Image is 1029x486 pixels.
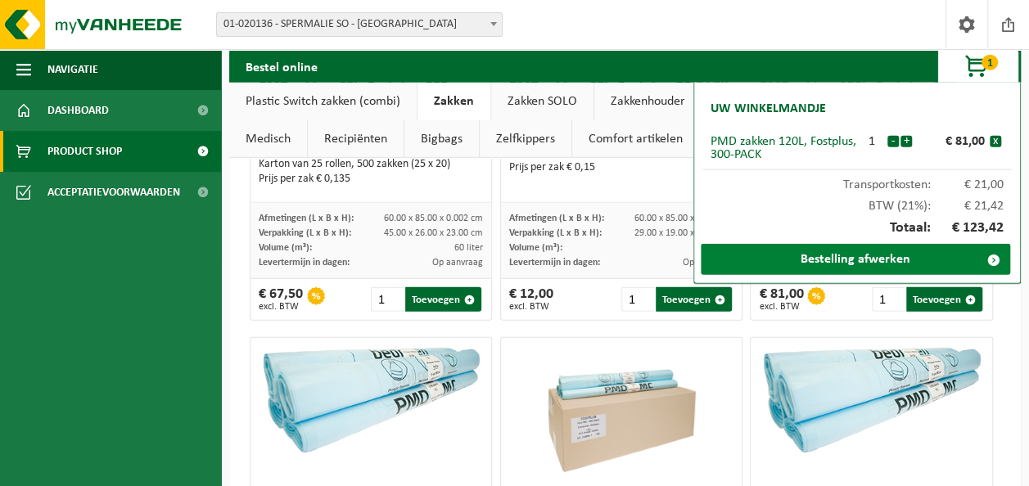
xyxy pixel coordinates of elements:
[701,244,1010,275] a: Bestelling afwerken
[405,287,481,312] button: Toevoegen
[900,136,912,147] button: +
[259,214,354,223] span: Afmetingen (L x B x H):
[259,243,312,253] span: Volume (m³):
[702,91,834,127] h2: Uw winkelmandje
[982,55,998,70] span: 1
[937,50,1019,83] button: 1
[931,200,1004,213] span: € 21,42
[509,214,604,223] span: Afmetingen (L x B x H):
[259,302,303,312] span: excl. BTW
[990,136,1001,147] button: x
[259,287,303,312] div: € 67,50
[594,83,702,120] a: Zakkenhouder
[759,302,803,312] span: excl. BTW
[480,120,571,158] a: Zelfkippers
[229,50,334,82] h2: Bestel online
[711,135,857,161] div: PMD zakken 120L, Fostplus, 300-PACK
[47,131,122,172] span: Product Shop
[404,120,479,158] a: Bigbags
[229,120,307,158] a: Medisch
[259,172,484,187] div: Prijs per zak € 0,135
[384,214,483,223] span: 60.00 x 85.00 x 0.002 cm
[872,287,905,312] input: 1
[887,136,899,147] button: -
[509,258,600,268] span: Levertermijn in dagen:
[432,258,483,268] span: Op aanvraag
[656,287,732,312] button: Toevoegen
[916,135,990,148] div: € 81,00
[509,228,602,238] span: Verpakking (L x B x H):
[491,83,593,120] a: Zakken SOLO
[47,90,109,131] span: Dashboard
[47,49,98,90] span: Navigatie
[417,83,490,120] a: Zakken
[702,213,1012,244] div: Totaal:
[509,302,553,312] span: excl. BTW
[509,243,562,253] span: Volume (m³):
[931,221,1004,236] span: € 123,42
[931,178,1004,191] span: € 21,00
[217,13,502,36] span: 01-020136 - SPERMALIE SO - BRUGGE
[47,172,180,213] span: Acceptatievoorwaarden
[572,120,699,158] a: Comfort artikelen
[634,228,733,238] span: 29.00 x 19.00 x 11.00 cm
[906,287,982,312] button: Toevoegen
[509,287,553,312] div: € 12,00
[857,135,887,148] div: 1
[751,338,992,458] img: 01-000531
[702,191,1012,213] div: BTW (21%):
[621,287,654,312] input: 1
[250,338,492,458] img: 01-000496
[454,243,483,253] span: 60 liter
[371,287,404,312] input: 1
[216,12,503,37] span: 01-020136 - SPERMALIE SO - BRUGGE
[683,258,733,268] span: Op aanvraag
[259,157,484,172] div: Karton van 25 rollen, 500 zakken (25 x 20)
[259,258,350,268] span: Levertermijn in dagen:
[509,160,734,175] div: Prijs per zak € 0,15
[308,120,404,158] a: Recipiënten
[384,228,483,238] span: 45.00 x 26.00 x 23.00 cm
[702,170,1012,191] div: Transportkosten:
[259,228,351,238] span: Verpakking (L x B x H):
[634,214,733,223] span: 60.00 x 85.00 x 0.002 cm
[759,287,803,312] div: € 81,00
[229,83,417,120] a: Plastic Switch zakken (combi)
